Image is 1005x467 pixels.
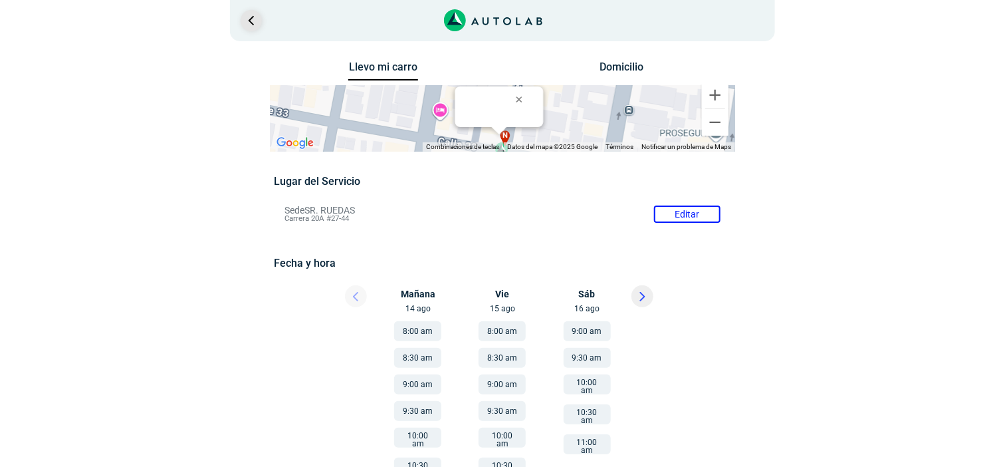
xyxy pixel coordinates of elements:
[463,118,536,138] div: Carrera 20A #27-44
[394,321,441,341] button: 8:00 am
[606,143,633,150] a: Términos
[348,61,418,81] button: Llevo mi carro
[564,375,611,394] button: 10:00 am
[394,375,441,394] button: 9:00 am
[444,13,543,26] a: Link al sitio de autolab
[394,428,441,448] button: 10:00 am
[587,61,657,80] button: Domicilio
[702,82,728,108] button: Ampliar
[273,134,317,152] a: Abre esta zona en Google Maps (se abre en una nueva ventana)
[394,401,441,421] button: 9:30 am
[506,83,538,115] button: Cerrar
[479,321,526,341] button: 8:00 am
[507,143,598,150] span: Datos del mapa ©2025 Google
[479,428,526,448] button: 10:00 am
[463,118,510,128] b: SR. RUEDAS
[641,143,731,150] a: Notificar un problema de Maps
[564,434,611,454] button: 11:00 am
[426,142,499,152] button: Combinaciones de teclas
[702,109,728,136] button: Reducir
[564,404,611,424] button: 10:30 am
[564,348,611,368] button: 9:30 am
[273,134,317,152] img: Google
[564,321,611,341] button: 9:00 am
[479,375,526,394] button: 9:00 am
[241,10,262,31] a: Ir al paso anterior
[274,257,730,269] h5: Fecha y hora
[394,348,441,368] button: 8:30 am
[274,175,730,188] h5: Lugar del Servicio
[479,401,526,421] button: 9:30 am
[479,348,526,368] button: 8:30 am
[502,130,508,142] span: n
